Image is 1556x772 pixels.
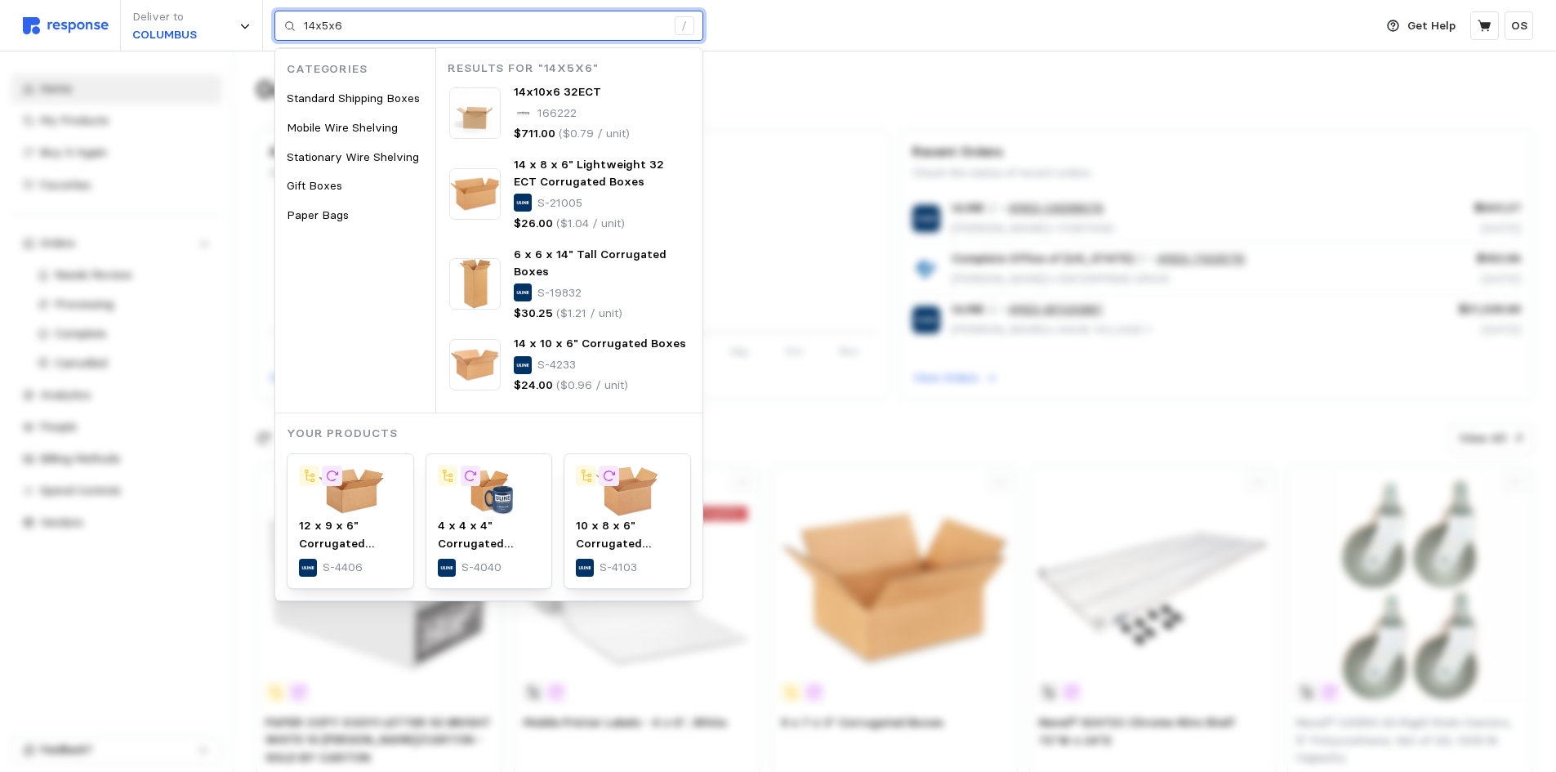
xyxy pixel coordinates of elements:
button: OS [1505,11,1533,40]
p: S-4103 [600,559,637,577]
span: 12 x 9 x 6" Corrugated Boxes [299,518,374,568]
p: $30.25 [514,305,553,323]
p: ($1.21 / unit) [556,305,622,323]
img: S-4103 [576,466,679,517]
span: 10 x 8 x 6" Corrugated Boxes [576,518,651,568]
p: COLUMBUS [132,26,197,44]
p: ($0.96 / unit) [556,377,628,395]
p: $24.00 [514,377,553,395]
p: OS [1511,17,1527,35]
span: Standard Shipping Boxes [287,91,420,105]
p: ($0.79 / unit) [559,125,630,143]
p: Categories [287,60,435,78]
img: 5b9360d1-9882-4d51-8851-dfcd97f5c1e7.jpeg [449,87,501,139]
p: Results for "14x5x6" [448,60,702,78]
img: S-19832 [449,258,501,310]
p: Deliver to [132,8,197,26]
div: / [675,16,694,36]
span: 6 x 6 x 14" Tall Corrugated Boxes [514,247,667,279]
p: S-19832 [537,284,582,302]
p: $711.00 [514,125,555,143]
img: S-21005 [449,168,501,220]
span: 4 x 4 x 4" Corrugated Boxes [438,518,513,568]
p: S-4233 [537,356,576,374]
img: svg%3e [23,17,109,34]
span: Stationary Wire Shelving [287,149,419,164]
span: Paper Bags [287,208,349,222]
button: Get Help [1377,11,1465,42]
p: $26.00 [514,215,553,233]
p: S-4040 [461,559,502,577]
span: Gift Boxes [287,178,342,193]
span: 14 x 10 x 6" Corrugated Boxes [514,336,686,350]
p: S-21005 [537,194,582,212]
p: ($1.04 / unit) [556,215,625,233]
span: Mobile Wire Shelving [287,120,398,135]
img: S-4040 [438,466,541,517]
p: 166222 [537,105,577,123]
img: S-4406 [299,466,402,517]
img: S-4233 [449,339,501,390]
p: Your Products [287,425,702,443]
input: Search for a product name or SKU [304,11,666,41]
span: 14 x 8 x 6" Lightweight 32 ECT Corrugated Boxes [514,157,664,190]
p: S-4406 [323,559,363,577]
span: 14x10x6 32ECT [514,84,601,99]
p: Get Help [1407,17,1456,35]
